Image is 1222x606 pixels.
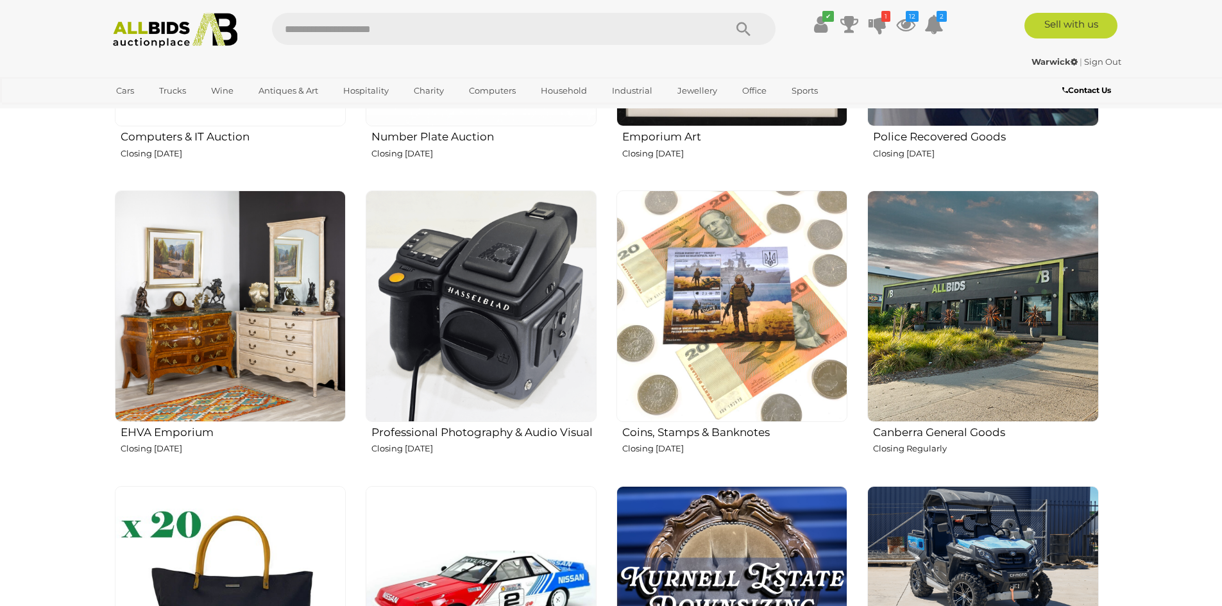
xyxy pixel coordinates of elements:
img: Professional Photography & Audio Visual [366,190,597,421]
button: Search [711,13,776,45]
strong: Warwick [1031,56,1078,67]
a: 2 [924,13,944,36]
a: Sign Out [1084,56,1121,67]
a: Office [734,80,775,101]
a: Wine [203,80,242,101]
a: Warwick [1031,56,1080,67]
p: Closing [DATE] [121,441,346,456]
i: 2 [937,11,947,22]
h2: Coins, Stamps & Banknotes [622,423,847,439]
span: | [1080,56,1082,67]
a: Trucks [151,80,194,101]
a: Canberra General Goods Closing Regularly [867,190,1098,475]
a: Sports [783,80,826,101]
img: Coins, Stamps & Banknotes [616,190,847,421]
a: Cars [108,80,142,101]
i: 12 [906,11,919,22]
a: EHVA Emporium Closing [DATE] [114,190,346,475]
p: Closing [DATE] [371,441,597,456]
a: Household [532,80,595,101]
a: Professional Photography & Audio Visual Closing [DATE] [365,190,597,475]
p: Closing [DATE] [622,146,847,161]
a: Coins, Stamps & Banknotes Closing [DATE] [616,190,847,475]
a: Jewellery [669,80,726,101]
i: ✔ [822,11,834,22]
a: Antiques & Art [250,80,327,101]
a: [GEOGRAPHIC_DATA] [108,101,216,122]
a: Charity [405,80,452,101]
a: Contact Us [1062,83,1114,97]
h2: Number Plate Auction [371,128,597,143]
h2: Computers & IT Auction [121,128,346,143]
a: Hospitality [335,80,397,101]
h2: Canberra General Goods [873,423,1098,439]
a: Computers [461,80,524,101]
h2: Professional Photography & Audio Visual [371,423,597,439]
i: 1 [881,11,890,22]
a: 12 [896,13,915,36]
h2: Emporium Art [622,128,847,143]
a: ✔ [811,13,831,36]
p: Closing [DATE] [873,146,1098,161]
a: 1 [868,13,887,36]
img: EHVA Emporium [115,190,346,421]
h2: EHVA Emporium [121,423,346,439]
p: Closing [DATE] [371,146,597,161]
p: Closing [DATE] [622,441,847,456]
h2: Police Recovered Goods [873,128,1098,143]
p: Closing Regularly [873,441,1098,456]
a: Sell with us [1024,13,1117,38]
p: Closing [DATE] [121,146,346,161]
b: Contact Us [1062,85,1111,95]
img: Canberra General Goods [867,190,1098,421]
a: Industrial [604,80,661,101]
img: Allbids.com.au [106,13,245,48]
